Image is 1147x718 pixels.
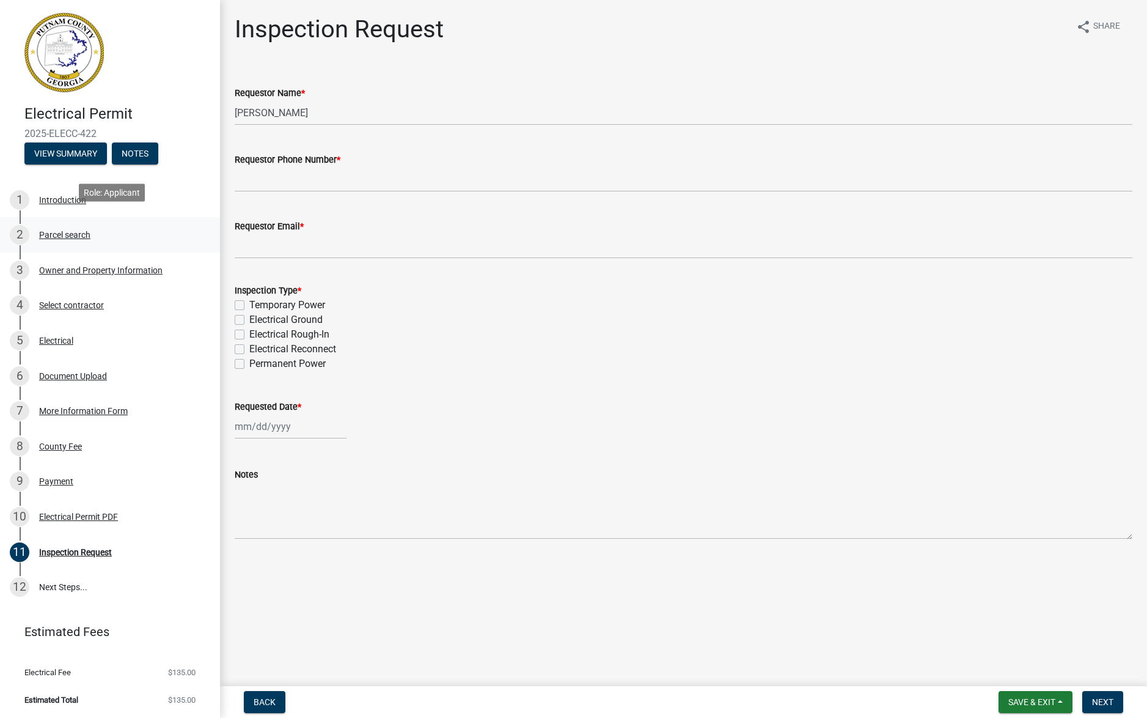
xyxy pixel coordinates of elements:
button: Save & Exit [999,691,1072,713]
div: 7 [10,401,29,421]
label: Electrical Rough-In [249,327,329,342]
span: $135.00 [168,668,196,676]
div: Owner and Property Information [39,266,163,275]
div: 10 [10,507,29,527]
div: Introduction [39,196,86,204]
div: Inspection Request [39,548,112,557]
img: Putnam County, Georgia [24,13,104,92]
div: 12 [10,577,29,597]
div: 11 [10,542,29,562]
label: Requested Date [235,403,301,412]
div: 1 [10,190,29,210]
span: Next [1092,697,1113,707]
div: Document Upload [39,372,107,380]
label: Inspection Type [235,287,301,295]
label: Electrical Reconnect [249,342,336,357]
button: shareShare [1066,15,1130,39]
a: Estimated Fees [10,620,200,644]
label: Electrical Ground [249,313,323,327]
label: Requestor Email [235,223,304,231]
div: Electrical Permit PDF [39,513,118,521]
wm-modal-confirm: Notes [112,149,158,159]
div: Parcel search [39,231,90,239]
span: $135.00 [168,696,196,704]
div: County Fee [39,442,82,451]
label: Permanent Power [249,357,326,371]
span: Electrical Fee [24,668,71,676]
div: Select contractor [39,301,104,309]
div: 9 [10,472,29,491]
div: More Information Form [39,407,128,415]
wm-modal-confirm: Summary [24,149,107,159]
button: Next [1082,691,1123,713]
div: 5 [10,331,29,350]
button: Back [244,691,285,713]
div: 4 [10,295,29,315]
span: Save & Exit [1008,697,1055,707]
span: 2025-ELECC-422 [24,128,196,139]
div: Role: Applicant [79,183,145,201]
div: 3 [10,261,29,280]
button: View Summary [24,142,107,165]
span: Share [1093,20,1120,34]
h1: Inspection Request [235,15,444,44]
div: 6 [10,366,29,386]
div: 8 [10,437,29,456]
label: Notes [235,471,258,479]
input: mm/dd/yyyy [235,414,346,439]
label: Requestor Phone Number [235,156,340,165]
div: Electrical [39,336,73,345]
span: Estimated Total [24,696,78,704]
label: Requestor Name [235,89,305,98]
button: Notes [112,142,158,165]
span: Back [254,697,276,707]
i: share [1076,20,1091,34]
div: 2 [10,225,29,245]
label: Temporary Power [249,298,325,313]
div: Payment [39,477,73,486]
h4: Electrical Permit [24,105,210,123]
